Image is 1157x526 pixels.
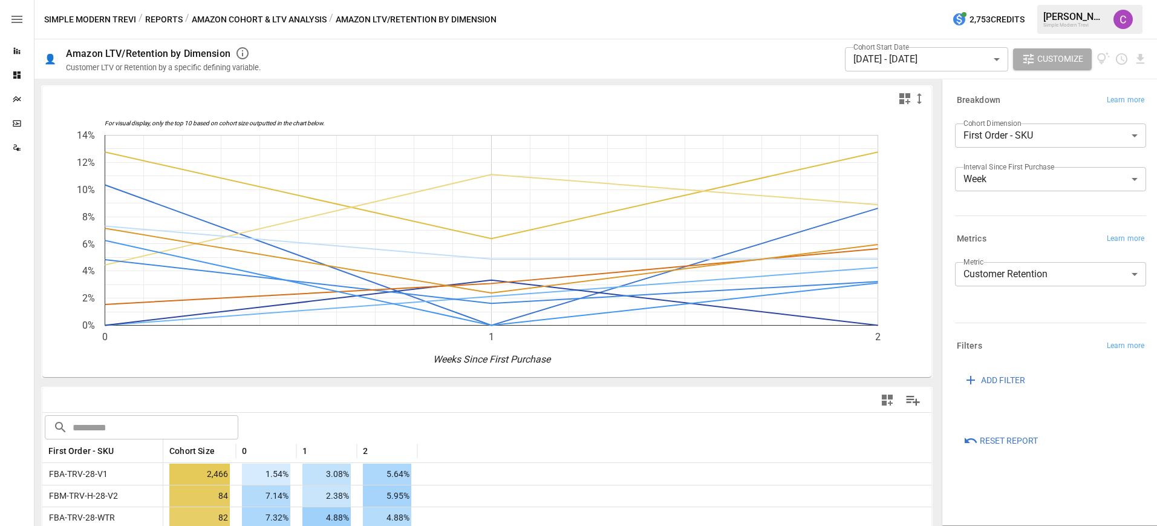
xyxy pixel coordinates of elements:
text: Weeks Since First Purchase [433,353,552,365]
span: 5.64% [363,464,411,485]
div: [PERSON_NAME] [1043,11,1106,22]
text: 2% [82,292,95,304]
h6: Breakdown [957,94,1000,107]
div: First Order - SKU [955,123,1146,148]
text: 1 [489,331,494,343]
text: 0 [102,331,108,343]
label: Interval Since First Purchase [963,162,1054,172]
span: FBA-TRV-28-V1 [44,469,108,479]
label: Metric [963,257,983,267]
button: Customize [1013,48,1092,70]
div: Week [955,167,1146,191]
span: FBM-TRV-H-28-V2 [44,491,118,501]
span: 0 [242,445,247,457]
span: 1.54% [242,464,290,485]
button: Amazon Cohort & LTV Analysis [192,12,327,27]
span: 2,466 [169,464,230,485]
span: 5.95% [363,485,411,507]
div: / [329,12,333,27]
span: Cohort Size [169,445,215,457]
span: 2,753 Credits [970,12,1025,27]
h6: Metrics [957,232,986,246]
div: [DATE] - [DATE] [845,47,1008,71]
div: Customer Retention [955,262,1146,286]
text: 4% [82,265,95,277]
div: 👤 [44,53,56,65]
button: Corbin Wallace [1106,2,1140,36]
text: 6% [82,238,95,250]
span: Learn more [1107,94,1144,107]
text: 12% [77,157,95,168]
span: Reset Report [980,433,1038,449]
button: Reset Report [955,430,1046,452]
img: Corbin Wallace [1113,10,1133,29]
span: Learn more [1107,233,1144,245]
span: 7.14% [242,485,290,507]
span: 2.38% [302,485,351,507]
svg: A chart. [42,111,931,377]
button: Simple Modern Trevi [44,12,136,27]
span: Learn more [1107,340,1144,352]
label: Cohort Dimension [963,118,1021,128]
div: / [139,12,143,27]
span: ADD FILTER [981,373,1025,388]
button: Manage Columns [899,387,927,414]
button: Download report [1133,52,1147,66]
button: View documentation [1097,48,1110,70]
label: Cohort Start Date [853,42,909,52]
div: / [185,12,189,27]
span: Customize [1037,51,1083,67]
span: 84 [169,485,230,507]
text: For visual display, only the top 10 based on cohort size outputted in the chart below. [105,120,325,127]
span: FBA-TRV-28-WTR [44,513,115,522]
text: 0% [82,320,95,331]
span: 3.08% [302,464,351,485]
span: First Order - SKU [48,445,114,457]
text: 8% [82,211,95,223]
text: 10% [77,184,95,196]
button: Reports [145,12,183,27]
span: 1 [302,445,307,457]
text: 2 [875,331,881,343]
text: 14% [77,130,95,141]
h6: Filters [957,340,982,353]
button: Schedule report [1115,52,1129,66]
button: ADD FILTER [955,369,1034,391]
button: 2,753Credits [947,8,1029,31]
div: Amazon LTV/Retention by Dimension [66,48,230,59]
div: Simple Modern Trevi [1043,22,1106,28]
span: 2 [363,445,368,457]
div: Customer LTV or Retention by a specific defining variable. [66,63,261,72]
